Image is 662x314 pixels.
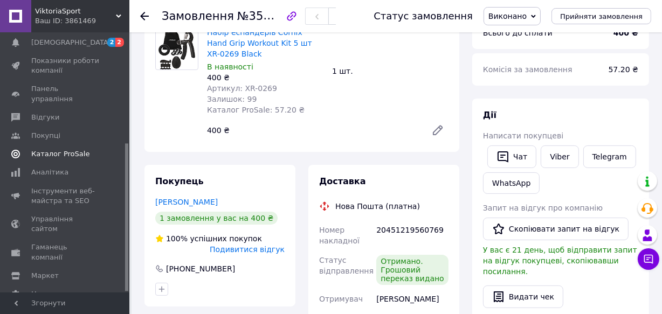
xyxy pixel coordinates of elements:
div: Повернутися назад [140,11,149,22]
a: [PERSON_NAME] [155,198,218,206]
span: Аналітика [31,168,68,177]
div: 1 шт. [328,64,453,79]
a: Набір еспандерів Cornix Hand Grip Workout Kit 5 шт XR-0269 Black [207,28,312,58]
span: Залишок: 99 [207,95,257,103]
a: Viber [541,145,578,168]
a: Telegram [583,145,636,168]
div: Статус замовлення [374,11,473,22]
span: В наявності [207,62,253,71]
span: Виконано [488,12,527,20]
span: Панель управління [31,84,100,103]
span: Артикул: XR-0269 [207,84,277,93]
button: Чат [487,145,536,168]
div: Отримано. Грошовий переказ видано [376,255,449,285]
img: Набір еспандерів Cornix Hand Grip Workout Kit 5 шт XR-0269 Black [158,27,196,69]
span: Отримувач [319,295,363,303]
b: 400 ₴ [613,29,638,37]
span: Каталог ProSale [31,149,89,159]
span: №355587952 [237,9,314,23]
span: Написати покупцеві [483,131,563,140]
span: Дії [483,110,496,120]
div: 400 ₴ [203,123,423,138]
span: Прийняти замовлення [560,12,643,20]
span: 2 [107,38,116,47]
div: 1 замовлення у вас на 400 ₴ [155,212,278,225]
span: ViktoriaSport [35,6,116,16]
div: 20451219560769 [374,220,451,250]
span: Покупець [155,176,204,186]
div: Нова Пошта (платна) [333,201,423,212]
div: успішних покупок [155,233,262,244]
div: [PHONE_NUMBER] [165,263,236,274]
span: Запит на відгук про компанію [483,204,603,212]
span: Покупці [31,131,60,141]
button: Прийняти замовлення [551,8,651,24]
span: Налаштування [31,289,86,299]
span: Показники роботи компанії [31,56,100,75]
div: 400 ₴ [207,72,323,83]
span: 2 [115,38,124,47]
a: Редагувати [427,120,449,141]
span: Замовлення [162,10,234,23]
span: Статус відправлення [319,256,374,275]
span: Подивитися відгук [210,245,285,254]
a: WhatsApp [483,172,540,194]
span: Інструменти веб-майстра та SEO [31,186,100,206]
span: Маркет [31,271,59,281]
span: 57.20 ₴ [609,65,638,74]
span: 100% [166,234,188,243]
span: Гаманець компанії [31,242,100,262]
span: Управління сайтом [31,214,100,234]
span: Комісія за замовлення [483,65,573,74]
button: Скопіювати запит на відгук [483,218,629,240]
button: Видати чек [483,285,563,308]
button: Чат з покупцем [638,248,659,270]
div: [PERSON_NAME] [374,289,451,309]
span: Доставка [319,176,366,186]
div: Ваш ID: 3861469 [35,16,129,26]
span: У вас є 21 день, щоб відправити запит на відгук покупцеві, скопіювавши посилання. [483,246,637,276]
span: [DEMOGRAPHIC_DATA] [31,38,111,47]
span: Відгуки [31,113,59,122]
span: Всього до сплати [483,29,553,37]
span: Номер накладної [319,226,360,245]
span: Каталог ProSale: 57.20 ₴ [207,106,305,114]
